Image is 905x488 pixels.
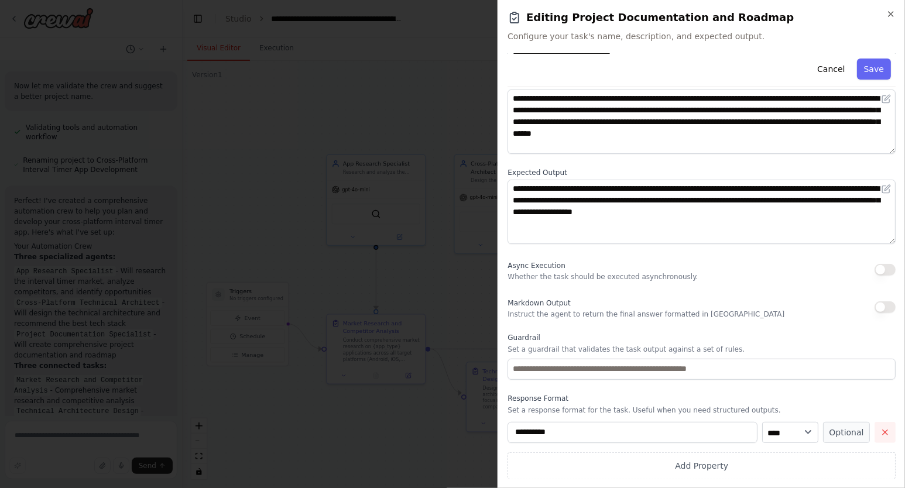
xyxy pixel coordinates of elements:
label: Response Format [508,394,896,403]
p: Set a response format for the task. Useful when you need structured outputs. [508,405,896,415]
span: Configure your task's name, description, and expected output. [508,30,896,42]
button: Cancel [810,59,852,80]
p: Whether the task should be executed asynchronously. [508,272,698,281]
button: Save [857,59,891,80]
label: Guardrail [508,333,896,342]
label: Expected Output [508,168,896,177]
button: Open in editor [879,182,893,196]
h2: Editing Project Documentation and Roadmap [508,9,896,26]
p: Instruct the agent to return the final answer formatted in [GEOGRAPHIC_DATA] [508,310,784,319]
span: Async Execution [508,262,565,270]
p: Set a guardrail that validates the task output against a set of rules. [508,345,896,354]
span: Markdown Output [508,299,570,307]
button: Add Property [508,452,896,479]
button: Delete property_1 [875,422,896,443]
button: Optional [823,422,870,443]
button: Open in editor [879,92,893,106]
